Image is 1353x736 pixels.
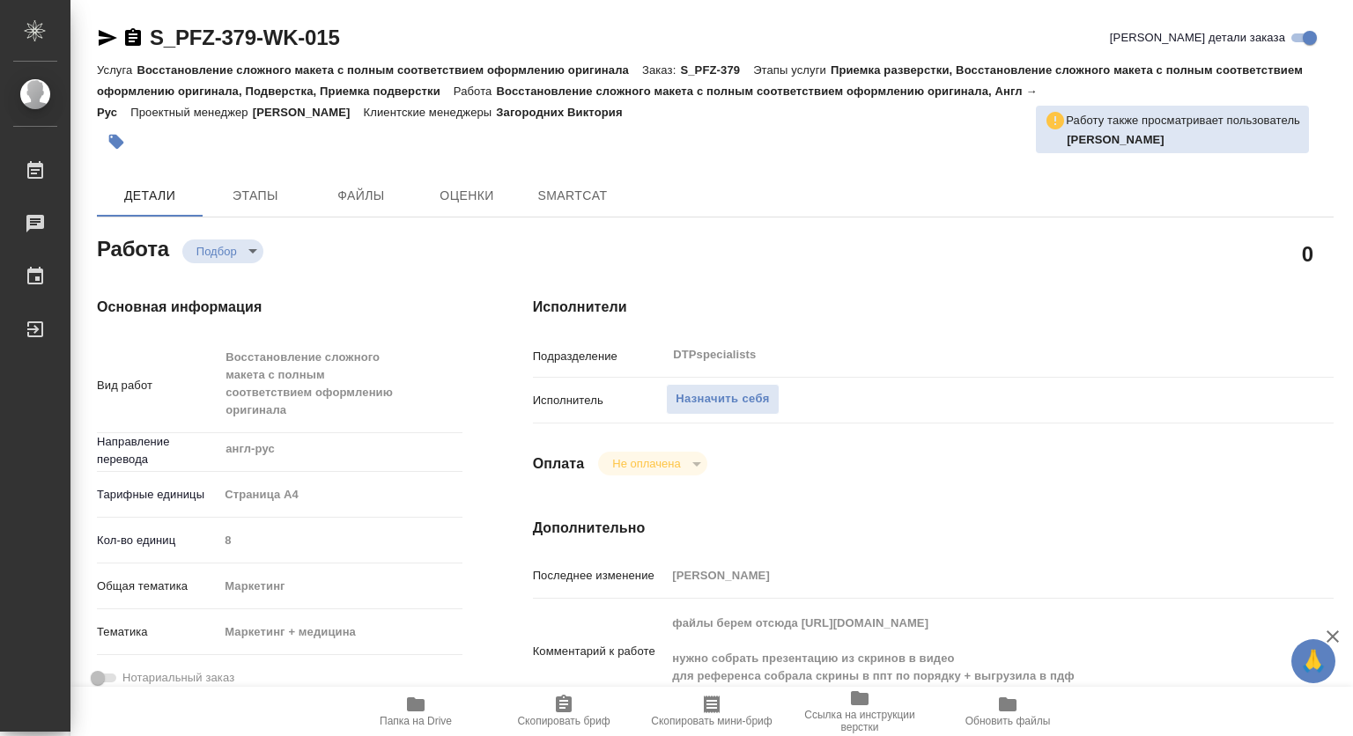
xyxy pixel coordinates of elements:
div: Маркетинг [218,571,462,601]
button: Скопировать бриф [490,687,638,736]
span: Скопировать бриф [517,715,610,727]
h2: Работа [97,232,169,263]
div: Страница А4 [218,480,462,510]
p: Тематика [97,623,218,641]
span: Файлы [319,185,403,207]
button: Назначить себя [666,384,779,415]
button: Скопировать ссылку для ЯМессенджера [97,27,118,48]
a: S_PFZ-379-WK-015 [150,26,340,49]
p: Тарифные единицы [97,486,218,504]
span: Оценки [425,185,509,207]
p: Вид работ [97,377,218,394]
span: Папка на Drive [380,715,452,727]
span: Скопировать мини-бриф [651,715,772,727]
textarea: файлы берем отсюда [URL][DOMAIN_NAME] нужно собрать презентацию из скринов в видео для референса ... [666,608,1267,691]
p: Последнее изменение [533,567,667,585]
button: Папка на Drive [342,687,490,736]
b: [PERSON_NAME] [1067,133,1164,146]
p: Клиентские менеджеры [364,106,497,119]
p: Восстановление сложного макета с полным соответствием оформлению оригинала [137,63,642,77]
p: Восстановление сложного макета с полным соответствием оформлению оригинала, Англ → Рус [97,85,1038,119]
div: Маркетинг + медицина [218,617,462,647]
input: Пустое поле [666,563,1267,588]
button: 🙏 [1291,639,1335,683]
p: Загородних Виктория [496,106,635,119]
p: Исполнитель [533,392,667,409]
h4: Оплата [533,453,585,475]
span: SmartCat [530,185,615,207]
p: Кол-во единиц [97,532,218,549]
h4: Дополнительно [533,518,1334,539]
h4: Основная информация [97,297,462,318]
button: Скопировать ссылку [122,27,144,48]
button: Добавить тэг [97,122,136,161]
span: Нотариальный заказ [122,669,234,687]
p: Услуга [97,63,137,77]
p: Направление перевода [97,433,218,468]
span: [PERSON_NAME] детали заказа [1110,29,1285,47]
p: Общая тематика [97,578,218,595]
span: Детали [107,185,192,207]
p: Комментарий к работе [533,643,667,660]
div: Подбор [598,452,706,475]
button: Подбор [191,244,242,259]
span: 🙏 [1298,643,1328,680]
p: Заборова Александра [1067,131,1300,149]
button: Обновить файлы [934,687,1082,736]
button: Ссылка на инструкции верстки [786,687,934,736]
p: Подразделение [533,348,667,365]
p: [PERSON_NAME] [253,106,364,119]
span: Назначить себя [676,389,769,409]
h2: 0 [1302,239,1313,269]
p: S_PFZ-379 [680,63,753,77]
p: Работу также просматривает пользователь [1066,112,1300,129]
h4: Исполнители [533,297,1334,318]
p: Заказ: [642,63,680,77]
p: Проектный менеджер [130,106,252,119]
button: Не оплачена [607,456,685,471]
span: Ссылка на инструкции верстки [796,709,923,733]
span: Обновить файлы [965,715,1051,727]
p: Этапы услуги [753,63,831,77]
div: Подбор [182,239,263,263]
span: Этапы [213,185,298,207]
button: Скопировать мини-бриф [638,687,786,736]
p: Работа [454,85,497,98]
input: Пустое поле [218,527,462,553]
